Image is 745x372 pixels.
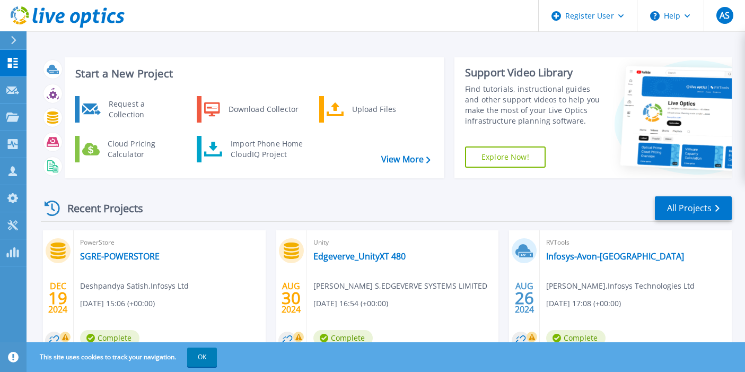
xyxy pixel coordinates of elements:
[546,237,725,248] span: RVTools
[223,99,303,120] div: Download Collector
[80,298,155,309] span: [DATE] 15:06 (+00:00)
[347,99,425,120] div: Upload Files
[313,280,487,292] span: [PERSON_NAME] S , EDGEVERVE SYSTEMS LIMITED
[546,280,695,292] span: [PERSON_NAME] , Infosys Technologies Ltd
[48,293,67,302] span: 19
[80,251,160,262] a: SGRE-POWERSTORE
[313,298,388,309] span: [DATE] 16:54 (+00:00)
[465,66,603,80] div: Support Video Library
[720,11,730,20] span: AS
[319,96,428,123] a: Upload Files
[546,298,621,309] span: [DATE] 17:08 (+00:00)
[197,96,305,123] a: Download Collector
[75,136,183,162] a: Cloud Pricing Calculator
[313,237,493,248] span: Unity
[80,280,189,292] span: Deshpandya Satish , Infosys Ltd
[465,146,546,168] a: Explore Now!
[29,348,217,367] span: This site uses cookies to track your navigation.
[514,279,534,317] div: AUG 2024
[103,99,181,120] div: Request a Collection
[282,293,301,302] span: 30
[546,330,606,346] span: Complete
[281,279,301,317] div: AUG 2024
[75,68,430,80] h3: Start a New Project
[187,348,217,367] button: OK
[48,279,68,317] div: DEC 2024
[465,84,603,126] div: Find tutorials, instructional guides and other support videos to help you make the most of your L...
[225,139,308,160] div: Import Phone Home CloudIQ Project
[41,195,157,221] div: Recent Projects
[515,293,534,302] span: 26
[655,196,732,220] a: All Projects
[80,330,139,346] span: Complete
[313,330,373,346] span: Complete
[546,251,684,262] a: Infosys-Avon-[GEOGRAPHIC_DATA]
[80,237,259,248] span: PowerStore
[313,251,406,262] a: Edgeverve_UnityXT 480
[381,154,431,165] a: View More
[102,139,181,160] div: Cloud Pricing Calculator
[75,96,183,123] a: Request a Collection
